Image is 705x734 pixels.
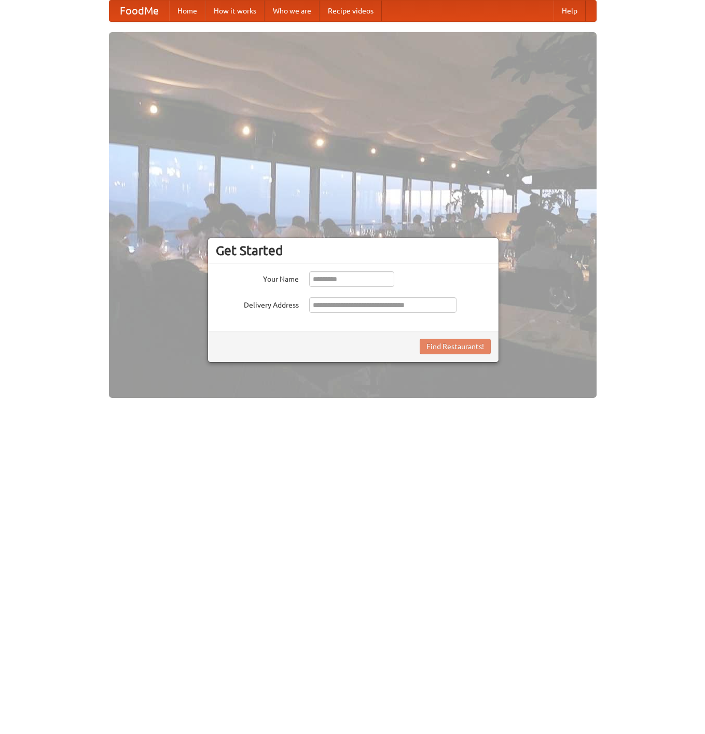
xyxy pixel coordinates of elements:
[109,1,169,21] a: FoodMe
[216,271,299,284] label: Your Name
[320,1,382,21] a: Recipe videos
[420,339,491,354] button: Find Restaurants!
[554,1,586,21] a: Help
[205,1,265,21] a: How it works
[216,297,299,310] label: Delivery Address
[265,1,320,21] a: Who we are
[169,1,205,21] a: Home
[216,243,491,258] h3: Get Started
